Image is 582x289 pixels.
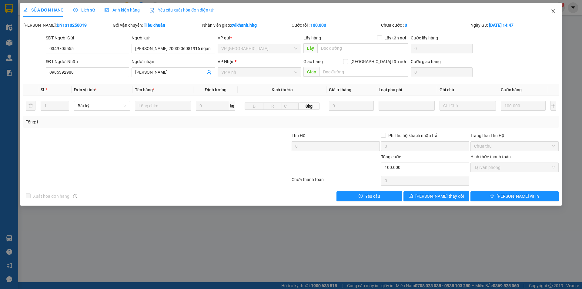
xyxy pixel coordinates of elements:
b: 100.000 [310,23,326,28]
b: 0 [405,23,407,28]
input: 0 [329,101,374,111]
span: close [551,9,556,14]
span: Tại văn phòng [474,163,555,172]
span: Giao hàng [303,59,323,64]
span: info-circle [73,194,77,198]
span: user-add [207,70,212,75]
button: save[PERSON_NAME] thay đổi [403,191,469,201]
span: VP Vinh [221,68,297,77]
input: C [282,102,299,110]
span: Đơn vị tính [74,87,97,92]
span: picture [105,8,109,12]
div: Chưa thanh toán [291,176,380,187]
span: Xuất hóa đơn hàng [31,193,72,200]
span: Kích thước [272,87,293,92]
div: SĐT Người Gửi [46,35,129,41]
th: Loại phụ phí [376,84,437,96]
th: Ghi chú [437,84,498,96]
div: [PERSON_NAME]: [23,22,112,29]
input: Dọc đường [317,43,408,53]
span: Tên hàng [135,87,155,92]
span: [GEOGRAPHIC_DATA] tận nơi [348,58,408,65]
span: save [409,194,413,199]
span: Ảnh kiện hàng [105,8,140,12]
span: Lấy tận nơi [382,35,408,41]
img: icon [149,8,154,13]
input: Cước giao hàng [411,67,473,77]
input: R [263,102,282,110]
span: Yêu cầu xuất hóa đơn điện tử [149,8,213,12]
span: edit [23,8,28,12]
button: Close [545,3,562,20]
b: Tiêu chuẩn [144,23,165,28]
span: SỬA ĐƠN HÀNG [23,8,64,12]
input: Ghi Chú [440,101,496,111]
div: Ngày GD: [470,22,559,29]
span: [PERSON_NAME] thay đổi [415,193,464,200]
span: Yêu cầu [365,193,380,200]
input: Dọc đường [319,67,408,77]
span: VP Nhận [218,59,235,64]
span: Lấy hàng [303,35,321,40]
div: VP gửi [218,35,301,41]
div: Nhân viên giao: [202,22,290,29]
div: Cước rồi : [292,22,380,29]
div: Người nhận [132,58,215,65]
div: SĐT Người Nhận [46,58,129,65]
button: exclamation-circleYêu cầu [336,191,402,201]
button: printer[PERSON_NAME] và In [470,191,559,201]
span: VP Đà Nẵng [221,44,297,53]
span: Chưa thu [474,142,555,151]
div: Trạng thái Thu Hộ [470,132,559,139]
div: Chưa cước : [381,22,469,29]
input: Cước lấy hàng [411,44,473,53]
label: Cước giao hàng [411,59,441,64]
div: Gói vận chuyển: [113,22,201,29]
label: Hình thức thanh toán [470,154,511,159]
b: DN1310250019 [57,23,87,28]
span: Tổng cước [381,154,401,159]
div: Tổng: 1 [26,119,225,125]
span: [PERSON_NAME] và In [497,193,539,200]
label: Cước lấy hàng [411,35,438,40]
span: Giao [303,67,319,77]
span: SL [41,87,45,92]
b: cvlkhanh.hhg [231,23,257,28]
button: delete [26,101,35,111]
button: plus [550,101,556,111]
span: Định lượng [205,87,226,92]
span: Giá trị hàng [329,87,351,92]
input: VD: Bàn, Ghế [135,101,191,111]
span: Lấy [303,43,317,53]
span: 0kg [299,102,319,110]
div: Người gửi [132,35,215,41]
span: kg [229,101,235,111]
span: Thu Hộ [292,133,306,138]
span: Cước hàng [501,87,522,92]
span: Bất kỳ [78,101,126,110]
input: 0 [501,101,546,111]
span: Phí thu hộ khách nhận trả [386,132,440,139]
span: printer [490,194,494,199]
b: [DATE] 14:47 [489,23,513,28]
span: exclamation-circle [359,194,363,199]
span: Lịch sử [73,8,95,12]
span: clock-circle [73,8,78,12]
input: D [245,102,263,110]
